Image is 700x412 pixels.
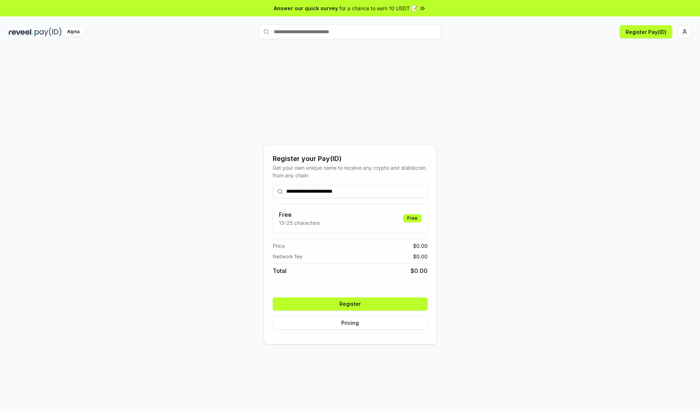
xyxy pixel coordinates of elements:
[413,242,428,250] span: $ 0.00
[411,266,428,275] span: $ 0.00
[273,253,302,260] span: Network fee
[279,219,320,227] p: 13-25 characters
[273,297,428,311] button: Register
[273,266,287,275] span: Total
[273,164,428,179] div: Get your own unique name to receive any crypto and stablecoin, from any chain
[273,242,285,250] span: Price
[35,27,62,36] img: pay_id
[339,4,417,12] span: for a chance to earn 10 USDT 📝
[9,27,33,36] img: reveel_dark
[63,27,83,36] div: Alpha
[274,4,338,12] span: Answer our quick survey
[620,25,672,38] button: Register Pay(ID)
[413,253,428,260] span: $ 0.00
[279,210,320,219] h3: Free
[273,316,428,330] button: Pricing
[273,154,428,164] div: Register your Pay(ID)
[403,214,421,222] div: Free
